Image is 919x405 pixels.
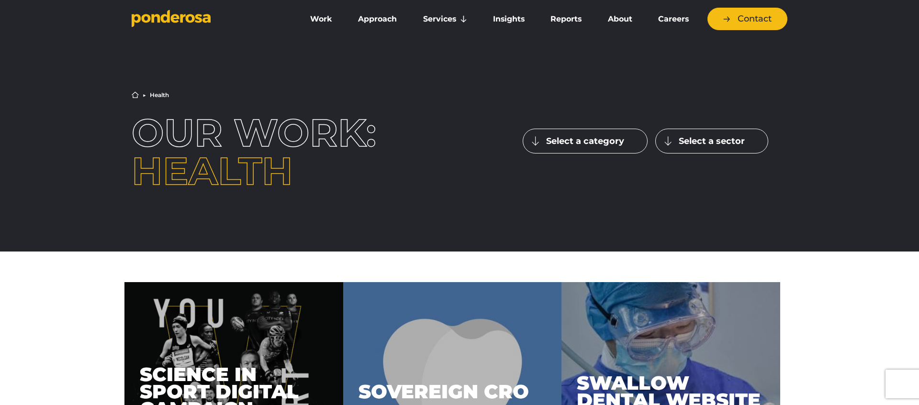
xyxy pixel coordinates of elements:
a: Home [132,91,139,99]
a: Contact [707,8,787,30]
a: About [596,9,643,29]
button: Select a category [523,129,648,153]
a: Careers [647,9,700,29]
a: Services [412,9,478,29]
span: Health [132,148,293,194]
a: Go to homepage [132,10,285,29]
a: Insights [482,9,536,29]
a: Work [299,9,343,29]
h1: Our work: [132,114,396,190]
a: Approach [347,9,408,29]
li: Health [150,92,169,98]
li: ▶︎ [143,92,146,98]
a: Reports [539,9,593,29]
button: Select a sector [655,129,768,153]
